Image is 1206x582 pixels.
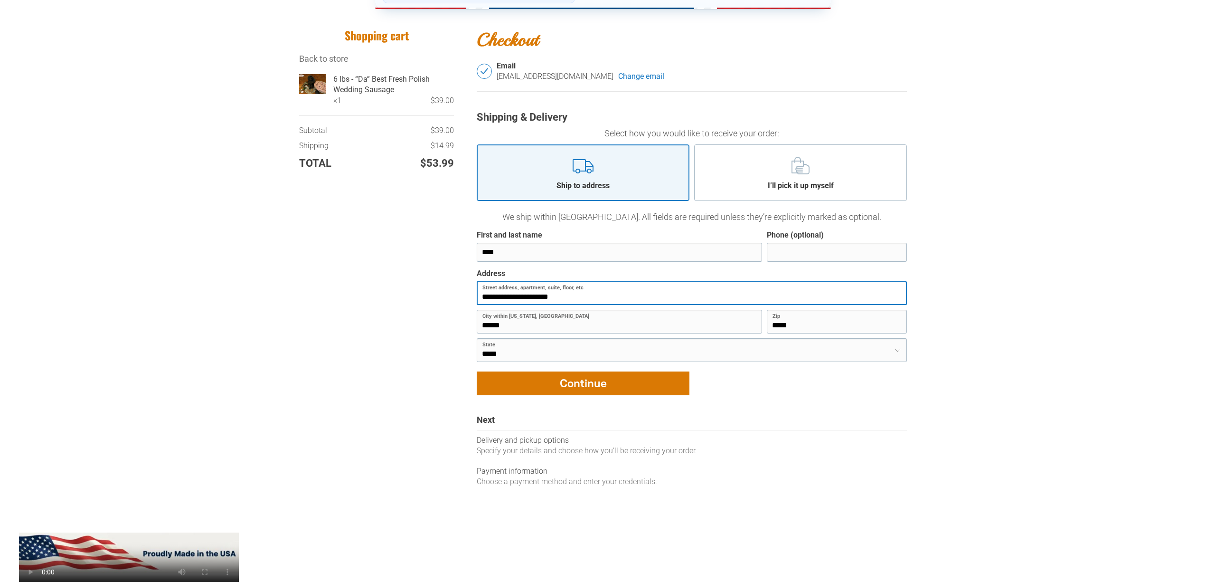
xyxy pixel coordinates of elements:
[477,414,907,430] div: Next
[299,125,379,141] td: Subtotal
[299,28,454,43] h1: Shopping cart
[333,74,454,95] a: 6 lbs - “Da” Best Fresh Polish Wedding Sausage
[299,141,329,151] span: Shipping
[477,466,907,477] div: Payment information
[761,181,841,191] div: I’ll pick it up myself
[431,126,454,135] span: $39.00
[642,212,881,222] span: All fields are required unless they’re explicitly marked as optional.
[477,230,542,240] div: First and last name
[477,111,907,124] div: Shipping & Delivery
[333,95,341,106] div: × 1
[341,95,454,106] div: $39.00
[497,71,613,82] div: [EMAIL_ADDRESS][DOMAIN_NAME]
[299,54,349,64] a: Back to store
[549,181,617,191] div: Ship to address
[477,310,762,334] input: City within Texas, United States
[477,281,907,305] input: Street address, apartment, suite, floor, etc
[477,446,907,456] div: Specify your details and choose how you’ll be receiving your order.
[618,71,664,82] a: Change email
[379,141,454,156] td: $14.99
[477,127,907,140] p: Select how you would like to receive your order:
[477,477,907,487] div: Choose a payment method and enter your credentials.
[420,156,454,171] span: $53.99
[477,28,907,51] h2: Checkout
[477,210,907,223] p: We ship within [GEOGRAPHIC_DATA].
[497,61,907,71] div: Email
[767,310,907,334] input: Zip
[767,230,824,240] div: Phone (optional)
[477,435,907,446] div: Delivery and pickup options
[299,156,367,171] td: Total
[477,372,689,395] button: Continue
[299,53,454,65] div: Breadcrumbs
[477,269,505,279] div: Address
